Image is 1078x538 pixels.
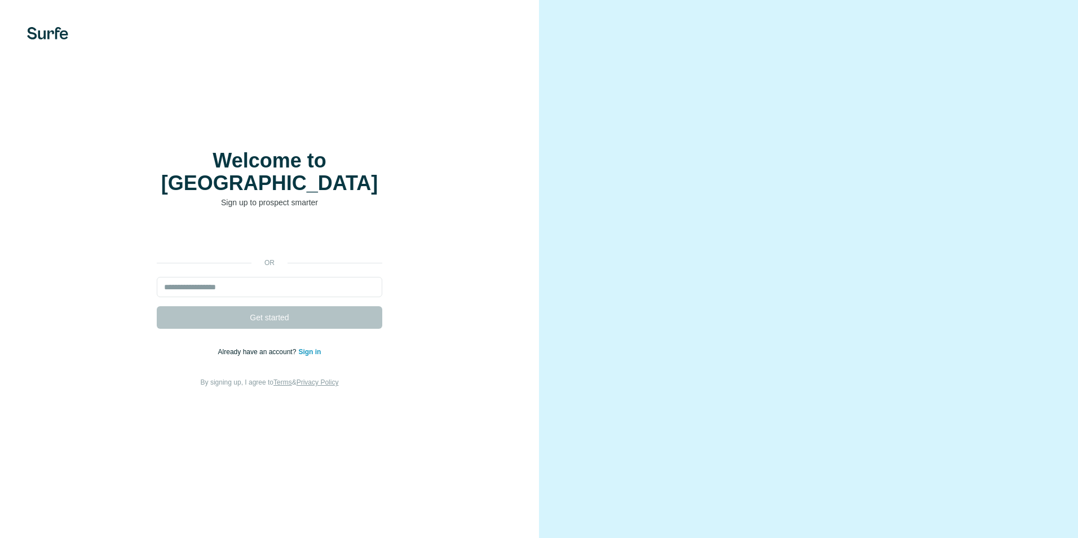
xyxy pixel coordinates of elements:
p: or [251,258,288,268]
a: Privacy Policy [297,378,339,386]
p: Sign up to prospect smarter [157,197,382,208]
img: Surfe's logo [27,27,68,39]
span: Already have an account? [218,348,299,356]
iframe: Sign in with Google Dialog [846,11,1067,214]
span: By signing up, I agree to & [201,378,339,386]
a: Terms [273,378,292,386]
h1: Welcome to [GEOGRAPHIC_DATA] [157,149,382,195]
iframe: Sign in with Google Button [151,225,388,250]
a: Sign in [298,348,321,356]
